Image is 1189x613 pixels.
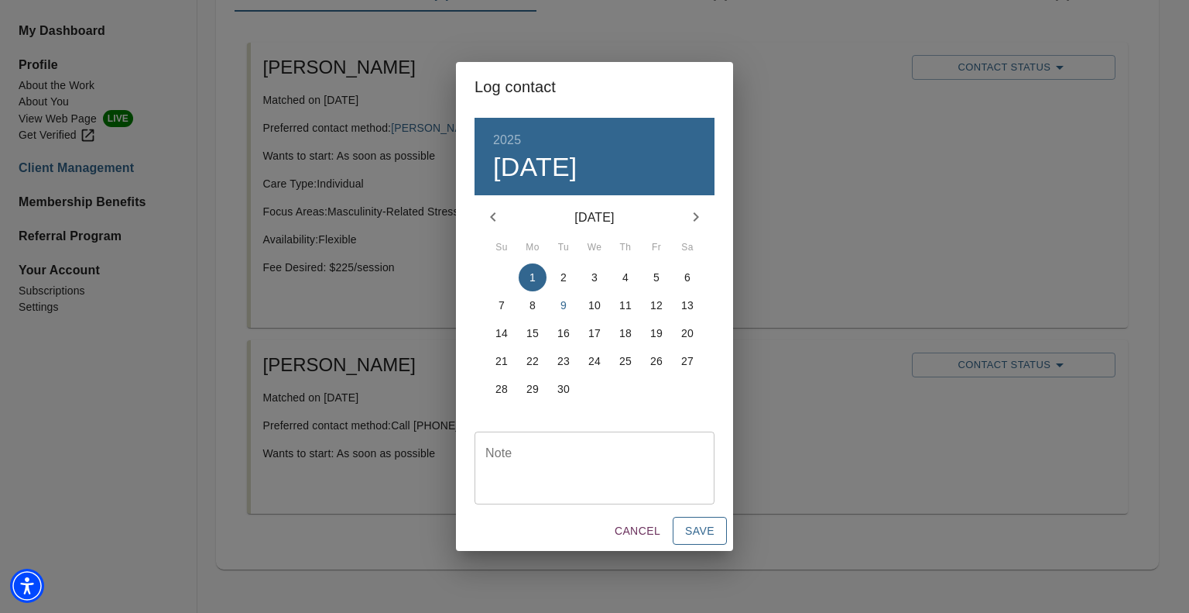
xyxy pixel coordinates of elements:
[519,319,547,347] button: 15
[550,263,577,291] button: 2
[619,325,632,341] p: 18
[493,129,521,151] button: 2025
[529,298,536,313] p: 8
[560,270,567,285] p: 2
[622,270,629,285] p: 4
[653,270,660,285] p: 5
[488,291,516,319] button: 7
[612,347,639,375] button: 25
[512,208,677,227] p: [DATE]
[684,270,690,285] p: 6
[550,347,577,375] button: 23
[673,291,701,319] button: 13
[642,347,670,375] button: 26
[557,381,570,397] p: 30
[526,381,539,397] p: 29
[557,353,570,369] p: 23
[488,319,516,347] button: 14
[673,517,727,546] button: Save
[581,240,608,256] span: We
[550,240,577,256] span: Tu
[560,298,567,313] p: 9
[581,319,608,347] button: 17
[612,240,639,256] span: Th
[681,298,694,313] p: 13
[588,353,601,369] p: 24
[673,319,701,347] button: 20
[642,240,670,256] span: Fr
[615,522,660,541] span: Cancel
[650,353,663,369] p: 26
[488,240,516,256] span: Su
[581,263,608,291] button: 3
[529,270,536,285] p: 1
[673,240,701,256] span: Sa
[619,298,632,313] p: 11
[642,319,670,347] button: 19
[495,381,508,397] p: 28
[681,353,694,369] p: 27
[591,270,598,285] p: 3
[608,517,666,546] button: Cancel
[581,291,608,319] button: 10
[488,347,516,375] button: 21
[499,298,505,313] p: 7
[650,298,663,313] p: 12
[650,325,663,341] p: 19
[519,375,547,403] button: 29
[495,353,508,369] p: 21
[642,291,670,319] button: 12
[612,263,639,291] button: 4
[550,319,577,347] button: 16
[581,347,608,375] button: 24
[588,298,601,313] p: 10
[588,325,601,341] p: 17
[612,319,639,347] button: 18
[612,291,639,319] button: 11
[519,263,547,291] button: 1
[10,569,44,603] div: Accessibility Menu
[681,325,694,341] p: 20
[673,263,701,291] button: 6
[493,151,577,184] button: [DATE]
[488,375,516,403] button: 28
[642,263,670,291] button: 5
[526,353,539,369] p: 22
[519,347,547,375] button: 22
[495,325,508,341] p: 14
[673,347,701,375] button: 27
[519,240,547,256] span: Mo
[526,325,539,341] p: 15
[550,291,577,319] button: 9
[685,522,714,541] span: Save
[519,291,547,319] button: 8
[475,74,714,99] h2: Log contact
[619,353,632,369] p: 25
[550,375,577,403] button: 30
[557,325,570,341] p: 16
